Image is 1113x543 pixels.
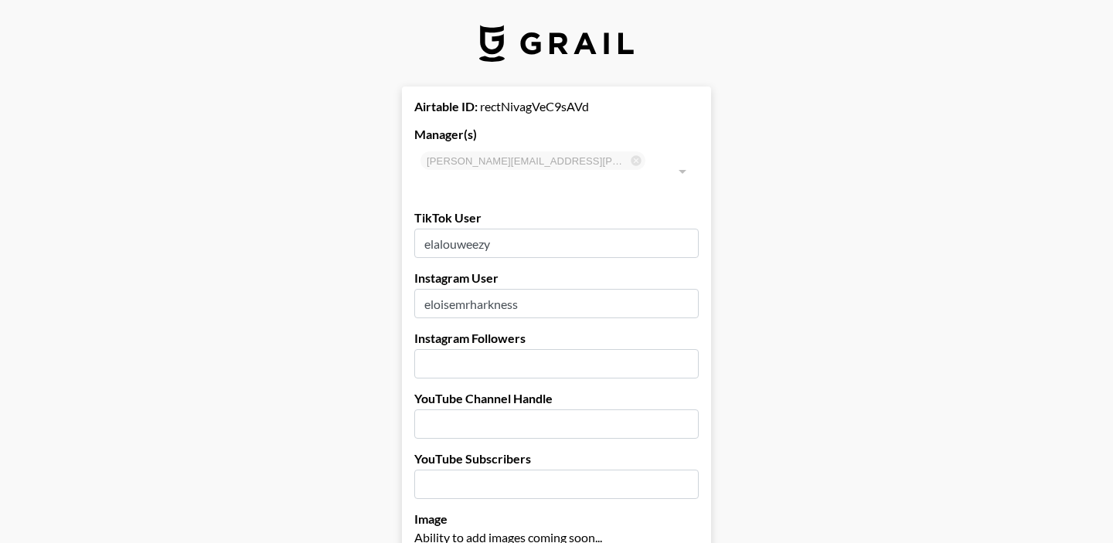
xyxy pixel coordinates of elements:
[414,99,699,114] div: rectNivagVeC9sAVd
[414,127,699,142] label: Manager(s)
[414,511,699,527] label: Image
[414,210,699,226] label: TikTok User
[414,99,478,114] strong: Airtable ID:
[414,270,699,286] label: Instagram User
[414,451,699,467] label: YouTube Subscribers
[414,331,699,346] label: Instagram Followers
[479,25,634,62] img: Grail Talent Logo
[414,391,699,406] label: YouTube Channel Handle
